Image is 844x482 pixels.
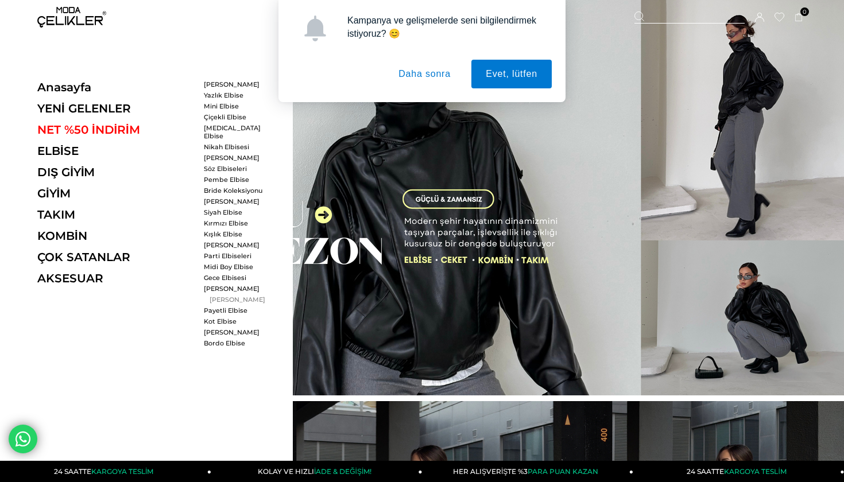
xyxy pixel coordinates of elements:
[471,60,552,88] button: Evet, lütfen
[37,186,195,200] a: GİYİM
[204,219,270,227] a: Kırmızı Elbise
[37,208,195,221] a: TAKIM
[37,229,195,243] a: KOMBİN
[423,461,634,482] a: HER ALIŞVERİŞTE %3PARA PUAN KAZAN
[204,241,270,249] a: [PERSON_NAME]
[384,60,465,88] button: Daha sonra
[204,274,270,282] a: Gece Elbisesi
[204,263,270,271] a: Midi Boy Elbise
[91,467,153,476] span: KARGOYA TESLİM
[204,143,270,151] a: Nikah Elbisesi
[37,271,195,285] a: AKSESUAR
[204,230,270,238] a: Kışlık Elbise
[528,467,598,476] span: PARA PUAN KAZAN
[1,461,212,482] a: 24 SAATTEKARGOYA TESLİM
[204,317,270,325] a: Kot Elbise
[204,285,270,293] a: [PERSON_NAME]
[204,339,270,347] a: Bordo Elbise
[204,306,270,314] a: Payetli Elbise
[37,250,195,264] a: ÇOK SATANLAR
[204,252,270,260] a: Parti Elbiseleri
[204,328,270,336] a: [PERSON_NAME]
[37,144,195,158] a: ELBİSE
[204,197,270,205] a: [PERSON_NAME]
[204,165,270,173] a: Söz Elbiseleri
[338,14,552,40] div: Kampanya ve gelişmelerde seni bilgilendirmek istiyoruz? 😊
[204,186,270,195] a: Bride Koleksiyonu
[303,15,328,41] img: notification icon
[37,165,195,179] a: DIŞ GİYİM
[211,461,423,482] a: KOLAY VE HIZLIİADE & DEĞİŞİM!
[204,176,270,184] a: Pembe Elbise
[204,124,270,140] a: [MEDICAL_DATA] Elbise
[204,208,270,216] a: Siyah Elbise
[204,113,270,121] a: Çiçekli Elbise
[724,467,786,476] span: KARGOYA TESLİM
[37,102,195,115] a: YENİ GELENLER
[37,123,195,137] a: NET %50 İNDİRİM
[314,467,371,476] span: İADE & DEĞİŞİM!
[204,102,270,110] a: Mini Elbise
[204,154,270,162] a: [PERSON_NAME]
[204,296,270,304] a: [PERSON_NAME]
